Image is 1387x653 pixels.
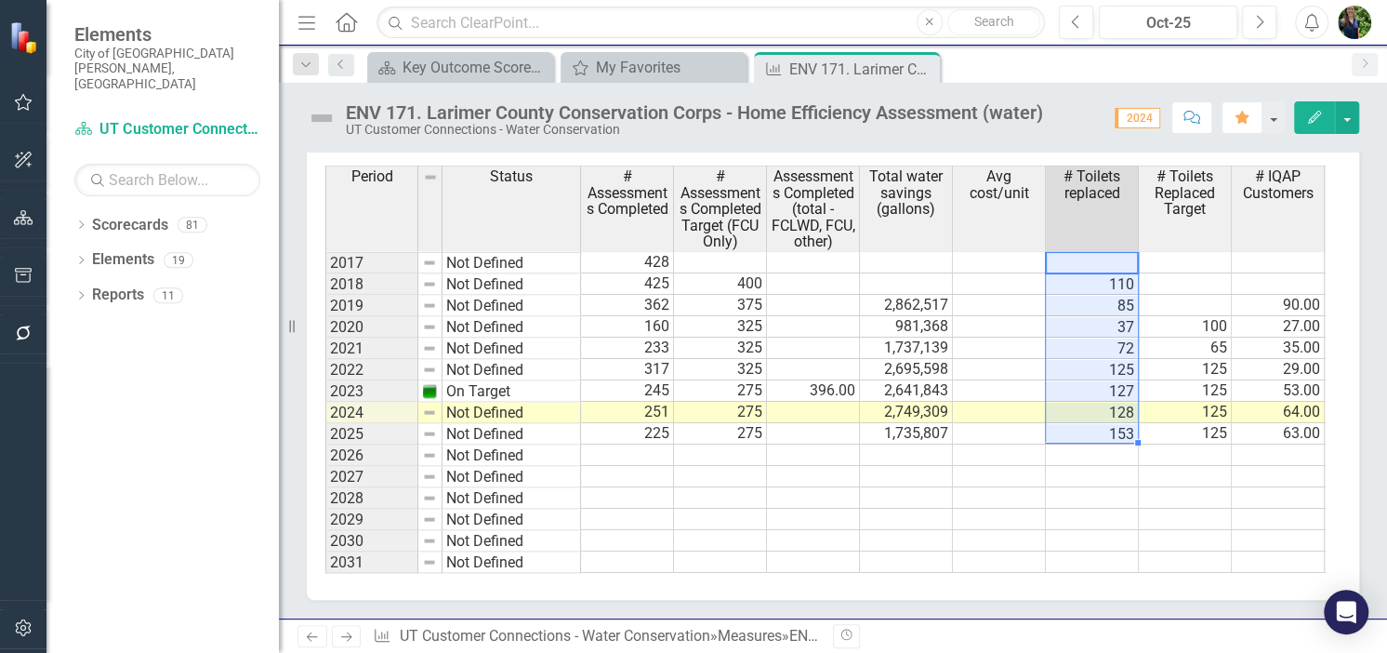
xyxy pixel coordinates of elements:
[490,167,533,184] span: Status
[674,402,767,423] td: 275
[443,295,581,316] td: Not Defined
[1139,423,1232,445] td: 125
[1139,359,1232,380] td: 125
[581,359,674,380] td: 317
[443,466,581,487] td: Not Defined
[1324,590,1368,634] div: Open Intercom Messenger
[1046,402,1139,423] td: 128
[860,402,953,423] td: 2,749,309
[422,276,437,291] img: 8DAGhfEEPCf229AAAAAElFTkSuQmCC
[1046,338,1139,359] td: 72
[422,426,437,441] img: 8DAGhfEEPCf229AAAAAElFTkSuQmCC
[1139,380,1232,402] td: 125
[674,273,767,295] td: 400
[443,338,581,359] td: Not Defined
[443,380,581,402] td: On Target
[443,445,581,466] td: Not Defined
[1232,295,1325,316] td: 90.00
[860,338,953,359] td: 1,737,139
[443,552,581,573] td: Not Defined
[581,338,674,359] td: 233
[373,626,818,647] div: » »
[581,402,674,423] td: 251
[674,295,767,316] td: 375
[443,402,581,423] td: Not Defined
[325,487,418,509] td: 2028
[422,340,437,355] img: 8DAGhfEEPCf229AAAAAElFTkSuQmCC
[422,405,437,420] img: 8DAGhfEEPCf229AAAAAElFTkSuQmCC
[1139,338,1232,359] td: 65
[771,167,855,249] span: Assessments Completed (total - FCLWD, FCU, other)
[422,512,437,526] img: 8DAGhfEEPCf229AAAAAElFTkSuQmCC
[423,169,438,184] img: 8DAGhfEEPCf229AAAAAElFTkSuQmCC
[674,359,767,380] td: 325
[422,447,437,462] img: 8DAGhfEEPCf229AAAAAElFTkSuQmCC
[422,533,437,548] img: 8DAGhfEEPCf229AAAAAElFTkSuQmCC
[325,466,418,487] td: 2027
[1050,167,1134,200] span: # Toilets replaced
[860,359,953,380] td: 2,695,598
[325,423,418,445] td: 2025
[325,380,418,402] td: 2023
[92,285,144,306] a: Reports
[164,252,193,268] div: 19
[1139,316,1232,338] td: 100
[346,102,1043,123] div: ENV 171. Larimer County Conservation Corps - Home Efficiency Assessment (water)
[422,469,437,484] img: 8DAGhfEEPCf229AAAAAElFTkSuQmCC
[9,21,42,54] img: ClearPoint Strategy
[1046,380,1139,402] td: 127
[74,23,260,46] span: Elements
[325,295,418,316] td: 2019
[422,383,437,398] img: APn+hR+MH4cqAAAAAElFTkSuQmCC
[1232,359,1325,380] td: 29.00
[422,554,437,569] img: 8DAGhfEEPCf229AAAAAElFTkSuQmCC
[1235,167,1320,200] span: # IQAP Customers
[153,287,183,303] div: 11
[422,319,437,334] img: 8DAGhfEEPCf229AAAAAElFTkSuQmCC
[1105,12,1231,34] div: Oct-25
[864,167,948,217] span: Total water savings (gallons)
[346,123,1043,137] div: UT Customer Connections - Water Conservation
[403,56,548,79] div: Key Outcome Scorecard
[74,164,260,196] input: Search Below...
[74,119,260,140] a: UT Customer Connections - Water Conservation
[376,7,1045,39] input: Search ClearPoint...
[581,295,674,316] td: 362
[400,627,710,645] a: UT Customer Connections - Water Conservation
[789,627,1337,645] div: ENV 171. Larimer County Conservation Corps - Home Efficiency Assessment (water)
[1232,423,1325,445] td: 63.00
[1046,273,1139,295] td: 110
[1046,423,1139,445] td: 153
[325,402,418,423] td: 2024
[860,380,953,402] td: 2,641,843
[422,490,437,505] img: 8DAGhfEEPCf229AAAAAElFTkSuQmCC
[443,273,581,295] td: Not Defined
[860,295,953,316] td: 2,862,517
[1046,359,1139,380] td: 125
[674,423,767,445] td: 275
[92,249,154,271] a: Elements
[443,487,581,509] td: Not Defined
[1046,316,1139,338] td: 37
[1232,338,1325,359] td: 35.00
[325,509,418,530] td: 2029
[860,423,953,445] td: 1,735,807
[581,316,674,338] td: 160
[307,103,337,133] img: Not Defined
[443,423,581,445] td: Not Defined
[325,530,418,552] td: 2030
[718,627,782,645] a: Measures
[947,9,1040,35] button: Search
[1139,402,1232,423] td: 125
[372,56,548,79] a: Key Outcome Scorecard
[443,509,581,530] td: Not Defined
[443,251,581,273] td: Not Defined
[325,552,418,573] td: 2031
[92,215,168,236] a: Scorecards
[325,359,418,380] td: 2022
[1338,6,1371,39] button: Alice Conovitz
[596,56,742,79] div: My Favorites
[1232,402,1325,423] td: 64.00
[325,316,418,338] td: 2020
[581,423,674,445] td: 225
